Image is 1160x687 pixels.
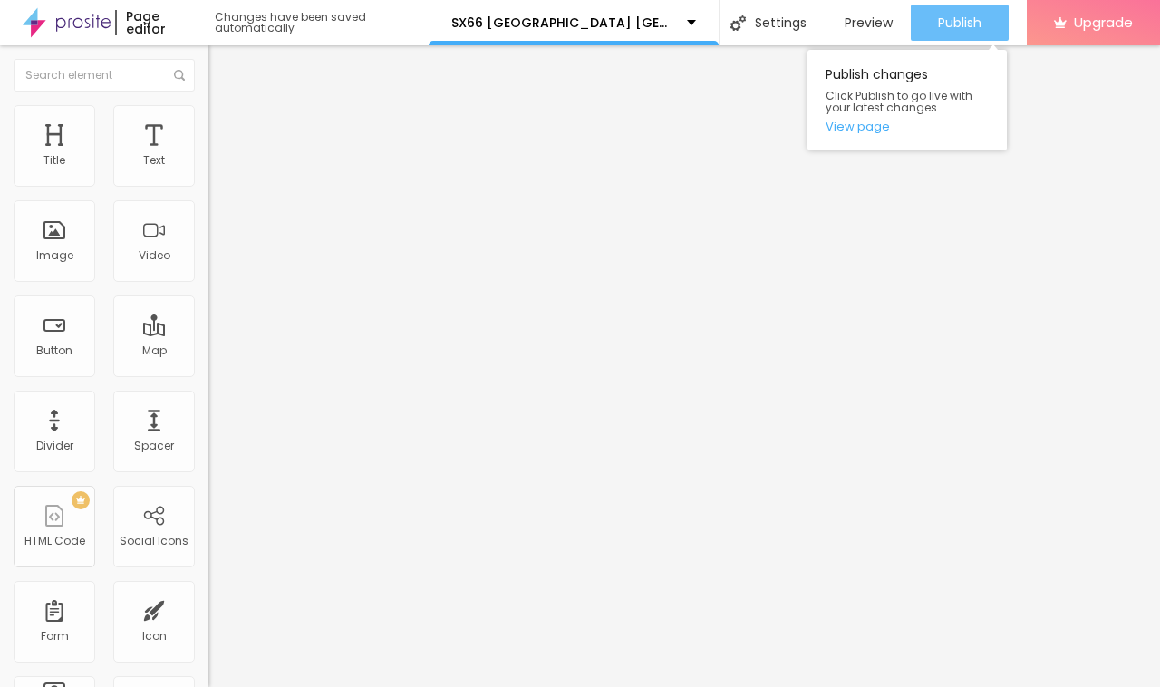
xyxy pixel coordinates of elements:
div: Spacer [134,440,174,452]
div: Video [139,249,170,262]
button: Publish [911,5,1009,41]
div: Divider [36,440,73,452]
div: Changes have been saved automatically [215,12,429,34]
div: Text [143,154,165,167]
input: Search element [14,59,195,92]
iframe: To enrich screen reader interactions, please activate Accessibility in Grammarly extension settings [208,45,1160,687]
div: Page editor [115,10,197,35]
button: Preview [817,5,911,41]
span: Publish [938,15,981,30]
div: HTML Code [24,535,85,547]
span: Preview [845,15,893,30]
a: View page [826,121,989,132]
img: Icone [730,15,746,31]
span: Upgrade [1074,15,1133,30]
div: Button [36,344,72,357]
div: Form [41,630,69,643]
span: Click Publish to go live with your latest changes. [826,90,989,113]
p: SX66 [GEOGRAPHIC_DATA] [GEOGRAPHIC_DATA] - 2026 [451,16,673,29]
div: Icon [142,630,167,643]
div: Image [36,249,73,262]
div: Social Icons [120,535,188,547]
div: Title [43,154,65,167]
img: Icone [174,70,185,81]
div: Publish changes [807,50,1007,150]
div: Map [142,344,167,357]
